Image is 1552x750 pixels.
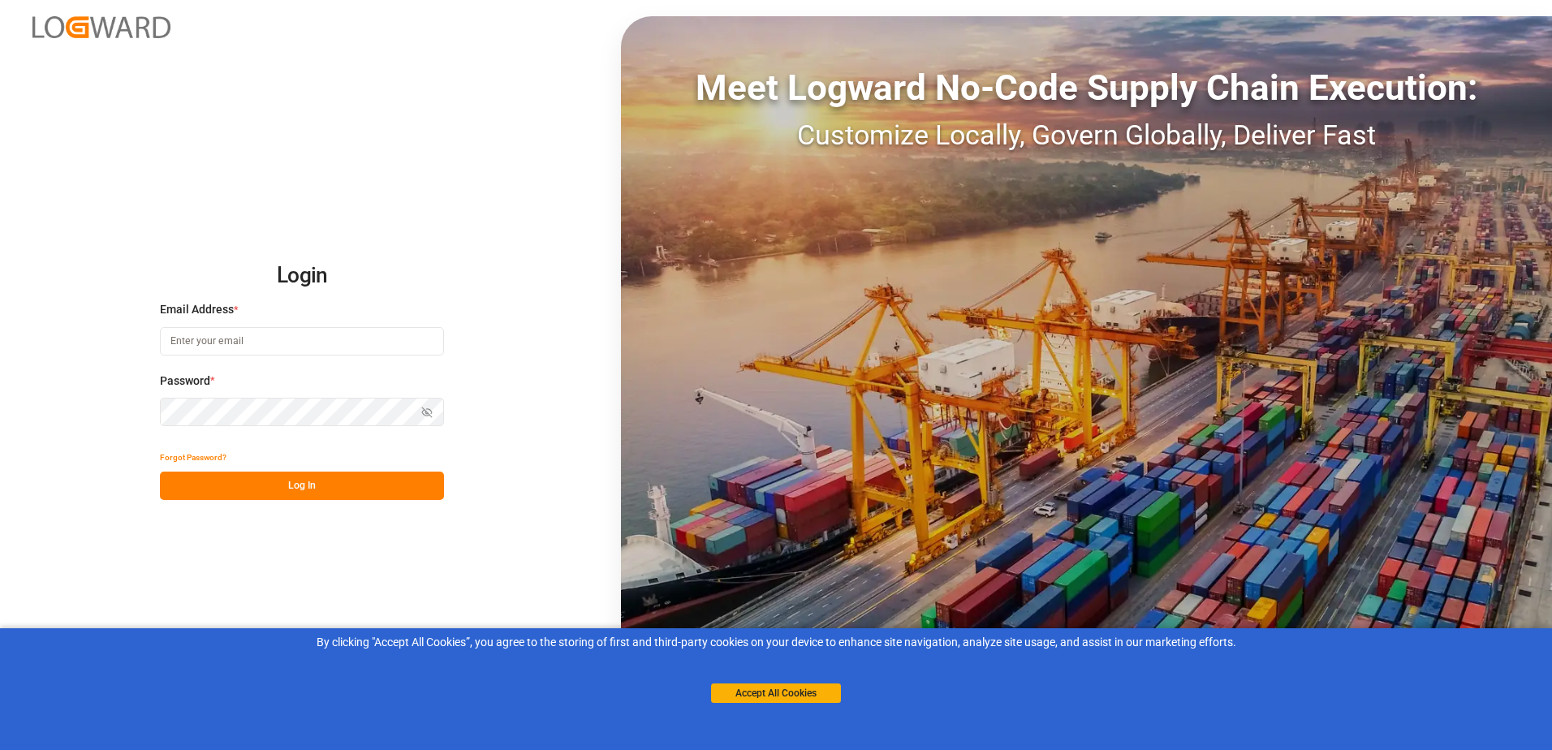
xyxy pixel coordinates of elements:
div: Meet Logward No-Code Supply Chain Execution: [621,61,1552,114]
span: Email Address [160,301,234,318]
button: Accept All Cookies [711,683,841,703]
button: Log In [160,472,444,500]
button: Forgot Password? [160,443,226,472]
h2: Login [160,250,444,302]
span: Password [160,373,210,390]
div: Customize Locally, Govern Globally, Deliver Fast [621,114,1552,156]
div: By clicking "Accept All Cookies”, you agree to the storing of first and third-party cookies on yo... [11,634,1541,651]
input: Enter your email [160,327,444,356]
img: Logward_new_orange.png [32,16,170,38]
